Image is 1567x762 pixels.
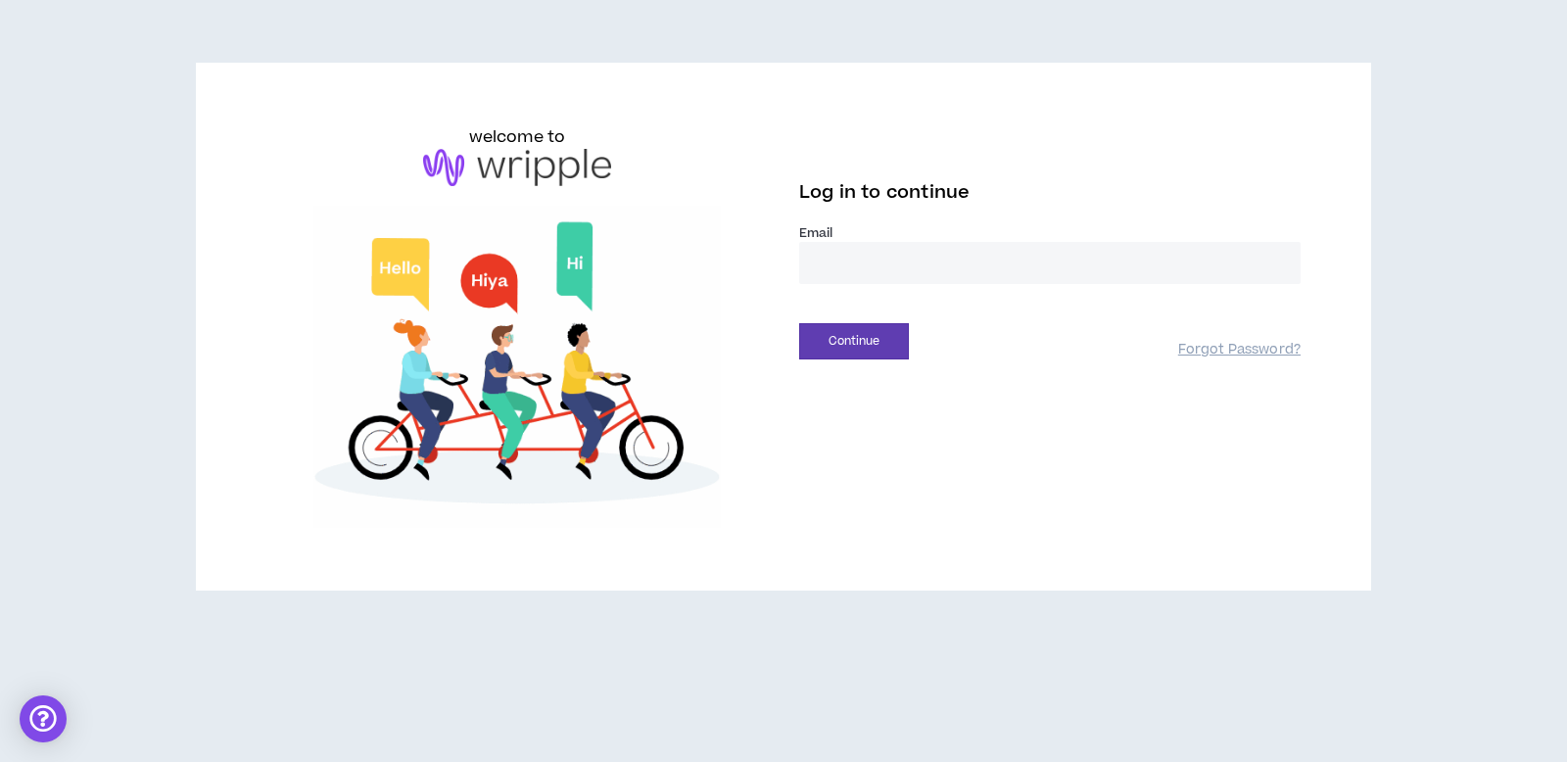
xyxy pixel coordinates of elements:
[799,323,909,359] button: Continue
[20,695,67,742] div: Open Intercom Messenger
[799,224,1301,242] label: Email
[423,149,611,186] img: logo-brand.png
[469,125,566,149] h6: welcome to
[799,180,970,205] span: Log in to continue
[1178,341,1301,359] a: Forgot Password?
[266,206,768,528] img: Welcome to Wripple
